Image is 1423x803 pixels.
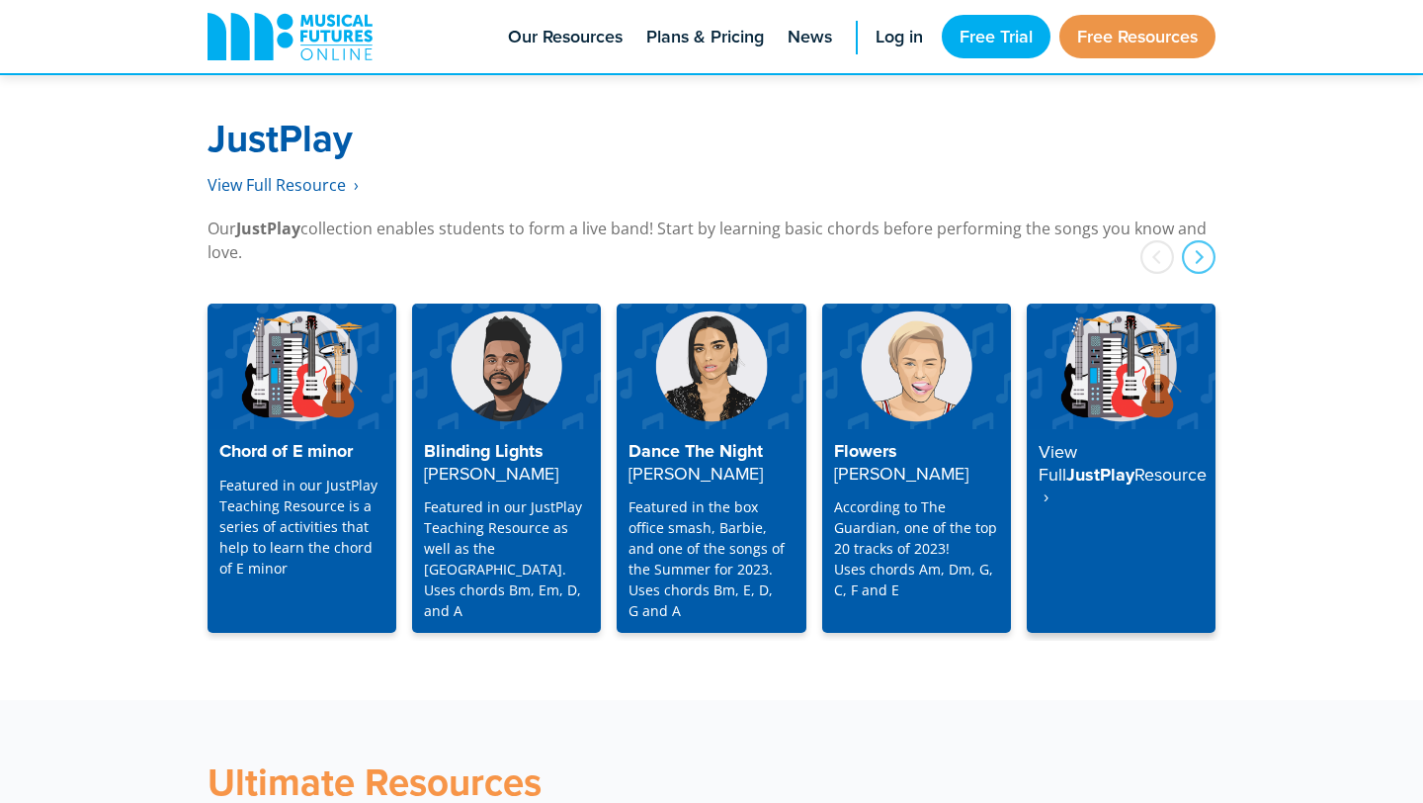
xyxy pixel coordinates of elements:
[424,461,558,486] strong: [PERSON_NAME]
[208,174,359,197] a: View Full Resource‎‏‏‎ ‎ ›
[1059,15,1215,58] a: Free Resources
[628,461,763,486] strong: [PERSON_NAME]
[1039,441,1204,508] h4: JustPlay
[834,461,968,486] strong: [PERSON_NAME]
[424,441,589,485] h4: Blinding Lights
[646,24,764,50] span: Plans & Pricing
[219,441,384,463] h4: Chord of E minor
[208,304,396,633] a: Chord of E minor Featured in our JustPlay Teaching Resource is a series of activities that help t...
[1039,439,1077,487] strong: View Full
[1140,240,1174,274] div: prev
[236,218,300,239] strong: JustPlay
[1039,462,1207,509] strong: Resource ‎ ›
[617,304,805,633] a: Dance The Night[PERSON_NAME] Featured in the box office smash, Barbie, and one of the songs of th...
[788,24,832,50] span: News
[219,475,384,579] p: Featured in our JustPlay Teaching Resource is a series of activities that help to learn the chord...
[412,304,601,633] a: Blinding Lights[PERSON_NAME] Featured in our JustPlay Teaching Resource as well as the [GEOGRAPHI...
[942,15,1050,58] a: Free Trial
[1182,240,1215,274] div: next
[628,441,794,485] h4: Dance The Night
[822,304,1011,633] a: Flowers[PERSON_NAME] According to The Guardian, one of the top 20 tracks of 2023!Uses chords Am, ...
[208,111,353,165] strong: JustPlay
[424,496,589,621] p: Featured in our JustPlay Teaching Resource as well as the [GEOGRAPHIC_DATA]. Uses chords Bm, Em, ...
[508,24,623,50] span: Our Resources
[834,496,999,600] p: According to The Guardian, one of the top 20 tracks of 2023! Uses chords Am, Dm, G, C, F and E
[208,217,1215,264] p: Our collection enables students to form a live band! Start by learning basic chords before perfor...
[628,496,794,621] p: Featured in the box office smash, Barbie, and one of the songs of the Summer for 2023. Uses chord...
[834,441,999,485] h4: Flowers
[876,24,923,50] span: Log in
[1027,304,1215,633] a: View FullJustPlayResource ‎ ›
[208,174,359,196] span: View Full Resource‎‏‏‎ ‎ ›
